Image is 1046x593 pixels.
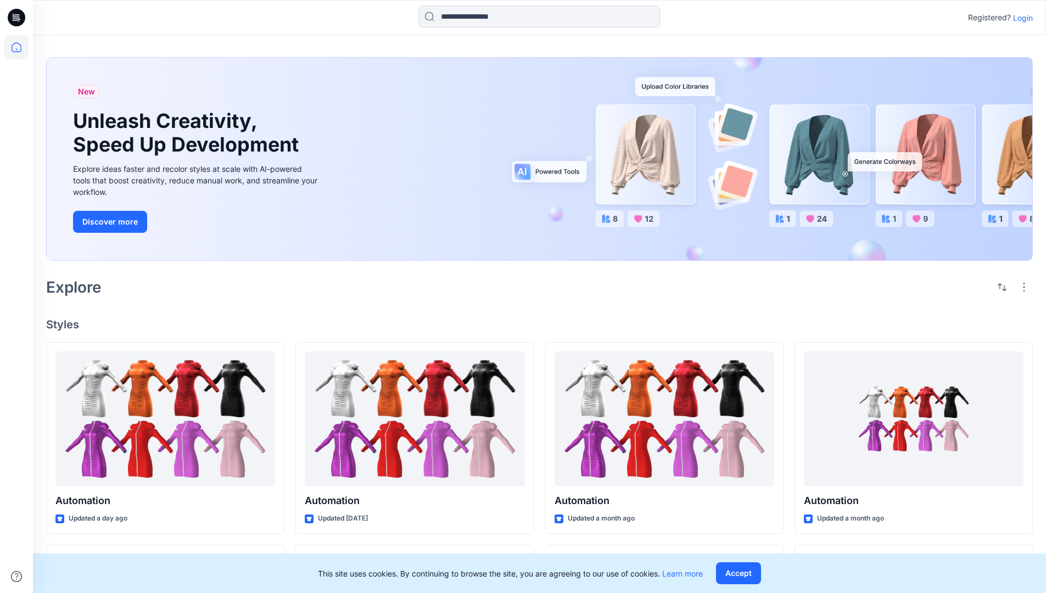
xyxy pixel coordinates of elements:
[662,569,703,578] a: Learn more
[817,513,884,524] p: Updated a month ago
[55,351,275,487] a: Automation
[555,493,774,508] p: Automation
[804,351,1023,487] a: Automation
[968,11,1011,24] p: Registered?
[73,109,304,156] h1: Unleash Creativity, Speed Up Development
[73,211,320,233] a: Discover more
[804,493,1023,508] p: Automation
[73,163,320,198] div: Explore ideas faster and recolor styles at scale with AI-powered tools that boost creativity, red...
[55,493,275,508] p: Automation
[73,211,147,233] button: Discover more
[305,351,524,487] a: Automation
[69,513,127,524] p: Updated a day ago
[1013,12,1033,24] p: Login
[46,278,102,296] h2: Explore
[318,513,368,524] p: Updated [DATE]
[305,493,524,508] p: Automation
[46,318,1033,331] h4: Styles
[318,568,703,579] p: This site uses cookies. By continuing to browse the site, you are agreeing to our use of cookies.
[568,513,635,524] p: Updated a month ago
[716,562,761,584] button: Accept
[555,351,774,487] a: Automation
[78,85,95,98] span: New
